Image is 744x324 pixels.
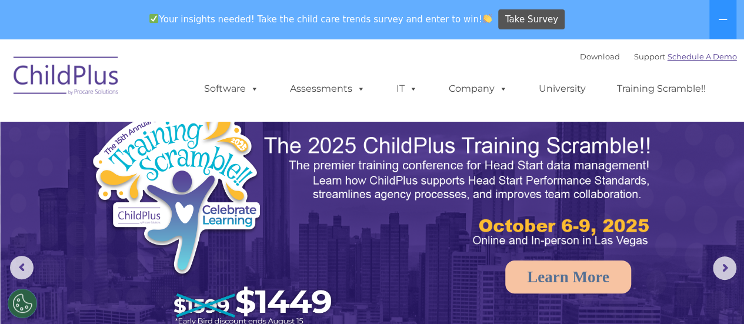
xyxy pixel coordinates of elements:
span: Your insights needed! Take the child care trends survey and enter to win! [145,8,497,31]
a: IT [385,77,429,101]
font: | [580,52,737,61]
img: ✅ [149,14,158,23]
a: Schedule A Demo [668,52,737,61]
span: Take Survey [505,9,558,30]
a: Support [634,52,665,61]
a: Download [580,52,620,61]
a: Learn More [505,260,631,293]
img: 👏 [483,14,492,23]
span: Last name [164,78,199,86]
img: ChildPlus by Procare Solutions [8,48,125,107]
a: Training Scramble!! [605,77,718,101]
a: Assessments [278,77,377,101]
button: Cookies Settings [8,289,37,318]
span: Phone number [164,126,213,135]
a: Company [437,77,519,101]
a: Take Survey [498,9,565,30]
a: Software [192,77,271,101]
a: University [527,77,598,101]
